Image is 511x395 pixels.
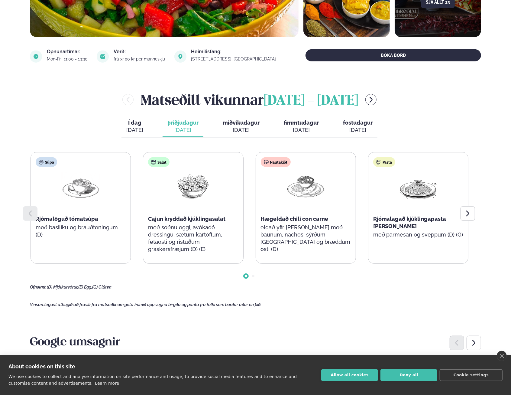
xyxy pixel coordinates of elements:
[47,57,89,61] div: Mon-Fri: 11:00 - 13:30
[380,369,437,381] button: Deny all
[114,57,167,61] div: frá 3490 kr per manneskju
[191,55,278,63] a: link
[261,157,291,167] div: Nautakjöt
[223,126,260,134] div: [DATE]
[126,126,143,134] div: [DATE]
[261,224,351,253] p: eldað yfir [PERSON_NAME] með baunum, nachos, sýrðum [GEOGRAPHIC_DATA] og bræddum osti (D)
[126,119,143,126] span: Í dag
[174,172,212,200] img: Salad.png
[497,351,507,361] a: close
[92,285,112,289] span: (G) Glúten
[284,126,319,134] div: [DATE]
[338,117,377,137] button: föstudagur [DATE]
[36,157,57,167] div: Súpa
[279,117,324,137] button: fimmtudagur [DATE]
[39,160,44,165] img: soup.svg
[365,94,377,105] button: menu-btn-right
[376,160,381,165] img: pasta.svg
[306,49,481,61] button: BÓKA BORÐ
[78,285,92,289] span: (E) Egg,
[223,119,260,126] span: miðvikudagur
[167,119,199,126] span: þriðjudagur
[261,216,328,222] span: Hægeldað chili con carne
[218,117,264,137] button: miðvikudagur [DATE]
[440,369,503,381] button: Cookie settings
[148,157,170,167] div: Salat
[321,369,378,381] button: Allow all cookies
[95,381,119,386] a: Learn more
[167,126,199,134] div: [DATE]
[121,117,148,137] button: Í dag [DATE]
[148,224,238,253] p: með soðnu eggi, avókadó dressingu, sætum kartöflum, fetaosti og ristuðum graskersfræjum (D) (E)
[264,160,269,165] img: beef.svg
[122,94,134,105] button: menu-btn-left
[245,275,247,277] span: Go to slide 1
[97,51,109,63] img: image alt
[36,224,126,238] p: með basilíku og brauðteningum (D)
[47,49,89,54] div: Opnunartímar:
[30,51,42,63] img: image alt
[8,374,297,386] p: We use cookies to collect and analyse information on site performance and usage, to provide socia...
[343,126,373,134] div: [DATE]
[163,117,203,137] button: þriðjudagur [DATE]
[467,336,481,350] div: Next slide
[373,231,463,238] p: með parmesan og sveppum (D) (G)
[30,285,46,289] span: Ofnæmi:
[399,172,438,200] img: Spagetti.png
[30,335,481,350] h3: Google umsagnir
[141,90,358,109] h2: Matseðill vikunnar
[373,157,395,167] div: Pasta
[148,216,225,222] span: Cajun kryddað kjúklingasalat
[8,363,75,370] strong: About cookies on this site
[30,302,261,307] span: Vinsamlegast athugið að frávik frá matseðlinum geta komið upp vegna birgða og panta frá fólki sem...
[47,285,78,289] span: (D) Mjólkurvörur,
[264,94,358,108] span: [DATE] - [DATE]
[191,49,278,54] div: Heimilisfang:
[252,275,254,277] span: Go to slide 2
[61,172,100,200] img: Soup.png
[36,216,98,222] span: Rjómalöguð tómatsúpa
[114,49,167,54] div: Verð:
[286,172,325,200] img: Curry-Rice-Naan.png
[343,119,373,126] span: föstudagur
[450,336,464,350] div: Previous slide
[284,119,319,126] span: fimmtudagur
[151,160,156,165] img: salad.svg
[174,51,186,63] img: image alt
[373,216,446,229] span: Rjómalagað kjúklingapasta [PERSON_NAME]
